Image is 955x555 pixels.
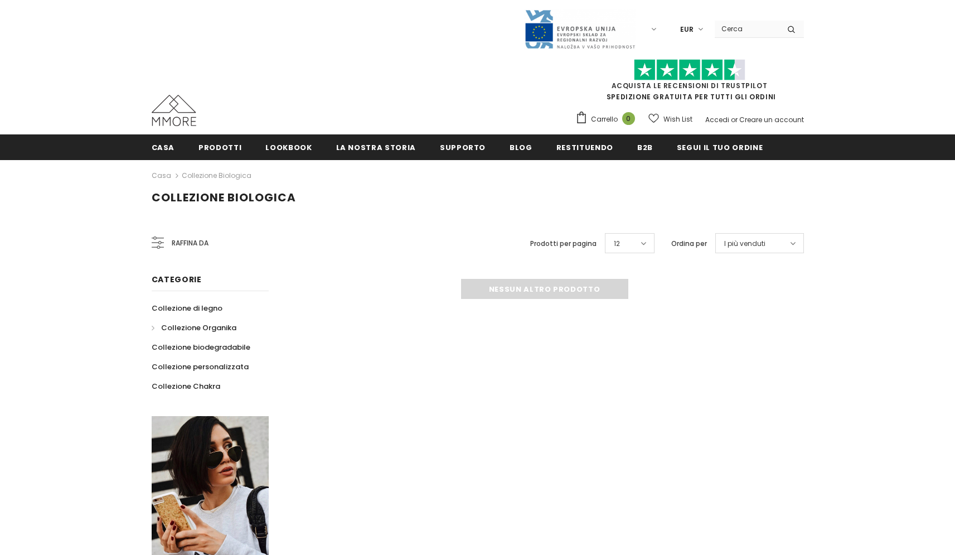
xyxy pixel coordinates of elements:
span: Segui il tuo ordine [677,142,763,153]
span: Collezione Chakra [152,381,220,392]
a: Prodotti [198,134,241,160]
a: B2B [637,134,653,160]
span: Collezione biologica [152,190,296,205]
img: Casi MMORE [152,95,196,126]
a: Collezione Organika [152,318,236,337]
a: Casa [152,134,175,160]
label: Ordina per [671,238,707,249]
input: Search Site [715,21,779,37]
a: Creare un account [739,115,804,124]
span: EUR [680,24,694,35]
span: SPEDIZIONE GRATUITA PER TUTTI GLI ORDINI [575,64,804,102]
img: Fidati di Pilot Stars [634,59,745,81]
span: Casa [152,142,175,153]
span: Restituendo [556,142,613,153]
span: 0 [622,112,635,125]
span: Prodotti [198,142,241,153]
span: Wish List [663,114,692,125]
a: Lookbook [265,134,312,160]
span: Carrello [591,114,618,125]
img: Javni Razpis [524,9,636,50]
span: Collezione biodegradabile [152,342,250,353]
a: Collezione biodegradabile [152,337,250,357]
a: Acquista le recensioni di TrustPilot [612,81,768,90]
span: B2B [637,142,653,153]
a: Blog [510,134,532,160]
a: Carrello 0 [575,111,641,128]
span: or [731,115,738,124]
a: Collezione Chakra [152,377,220,396]
a: supporto [440,134,486,160]
a: Accedi [705,115,729,124]
a: Collezione biologica [182,171,251,180]
span: Categorie [152,274,202,285]
span: La nostra storia [336,142,416,153]
a: Restituendo [556,134,613,160]
span: Blog [510,142,532,153]
span: I più venduti [724,238,765,249]
span: Collezione di legno [152,303,222,313]
span: Lookbook [265,142,312,153]
a: Segui il tuo ordine [677,134,763,160]
a: Casa [152,169,171,182]
span: supporto [440,142,486,153]
span: Raffina da [172,237,209,249]
a: Wish List [648,109,692,129]
a: Javni Razpis [524,24,636,33]
a: La nostra storia [336,134,416,160]
label: Prodotti per pagina [530,238,597,249]
span: 12 [614,238,620,249]
span: Collezione personalizzata [152,361,249,372]
a: Collezione personalizzata [152,357,249,377]
span: Collezione Organika [161,322,236,333]
a: Collezione di legno [152,298,222,318]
